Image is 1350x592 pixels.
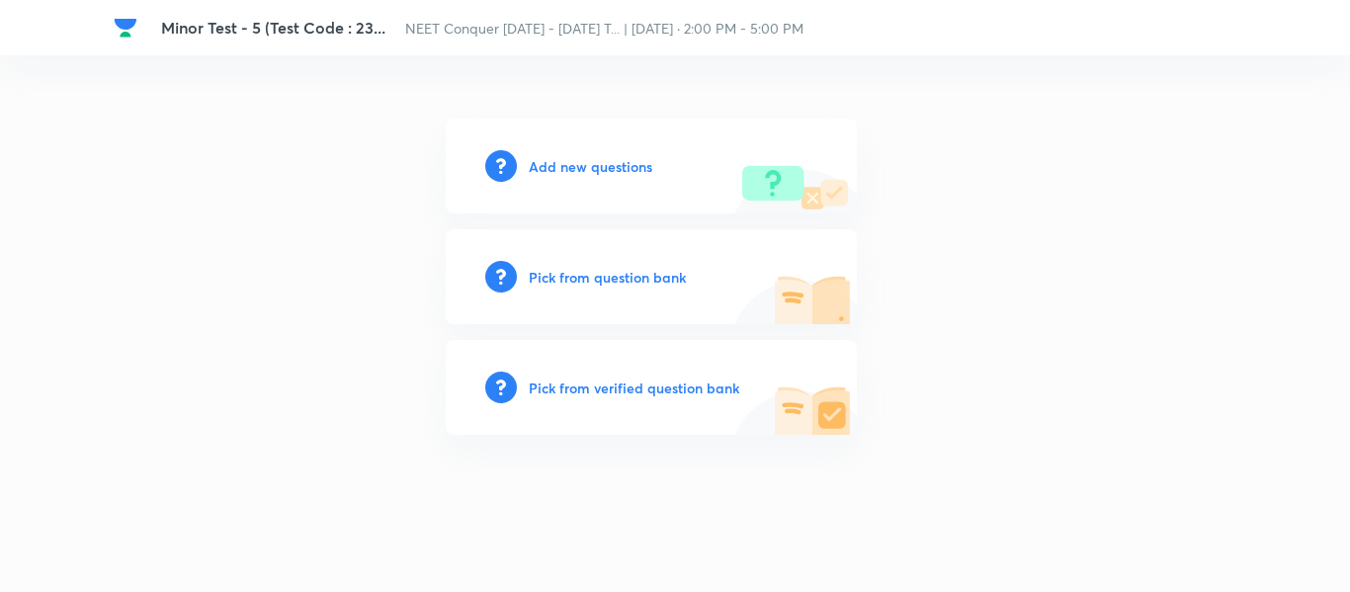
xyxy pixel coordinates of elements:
h6: Pick from question bank [529,267,686,288]
span: Minor Test - 5 (Test Code : 23... [161,17,385,38]
h6: Add new questions [529,156,652,177]
a: Company Logo [114,16,145,40]
img: Company Logo [114,16,137,40]
span: NEET Conquer [DATE] - [DATE] T... | [DATE] · 2:00 PM - 5:00 PM [405,19,803,38]
h6: Pick from verified question bank [529,378,739,398]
